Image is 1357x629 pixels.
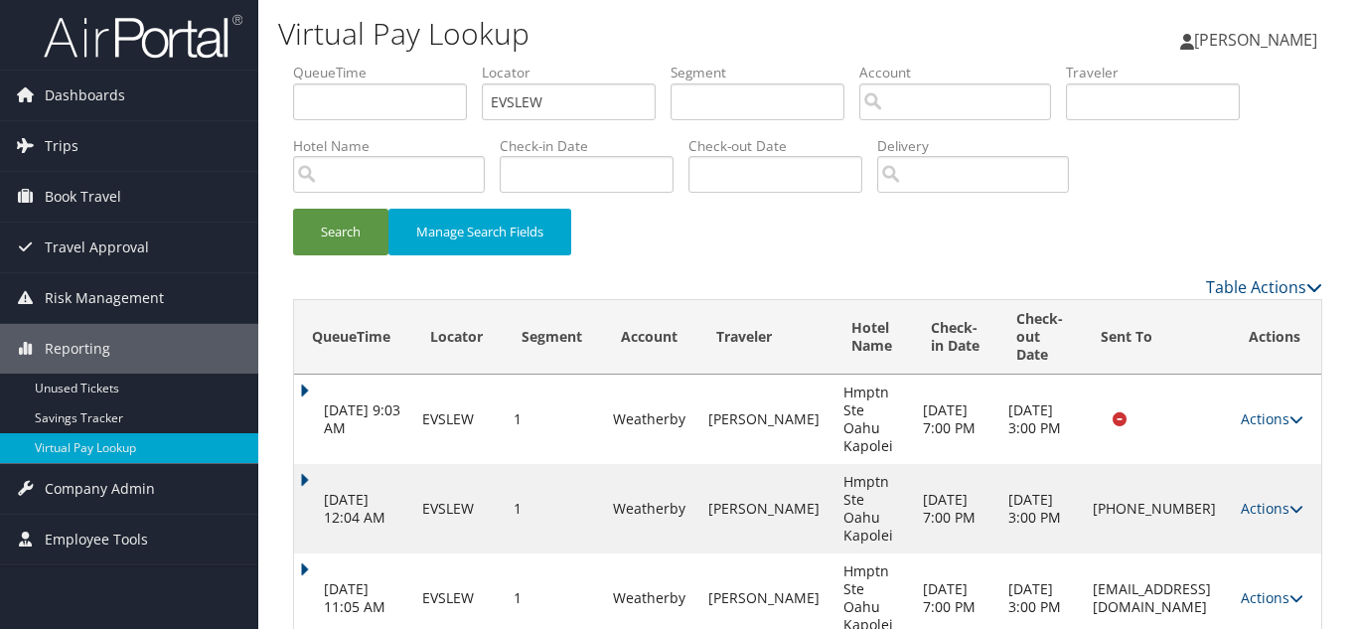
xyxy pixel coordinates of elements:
[293,209,388,255] button: Search
[877,136,1084,156] label: Delivery
[1083,464,1231,553] td: [PHONE_NUMBER]
[1231,300,1321,375] th: Actions
[698,375,833,464] td: [PERSON_NAME]
[833,375,913,464] td: Hmptn Ste Oahu Kapolei
[913,300,998,375] th: Check-in Date: activate to sort column ascending
[45,515,148,564] span: Employee Tools
[45,464,155,514] span: Company Admin
[603,375,698,464] td: Weatherby
[603,464,698,553] td: Weatherby
[833,464,913,553] td: Hmptn Ste Oahu Kapolei
[44,13,242,60] img: airportal-logo.png
[1083,300,1231,375] th: Sent To: activate to sort column ascending
[998,300,1084,375] th: Check-out Date: activate to sort column descending
[1241,409,1303,428] a: Actions
[412,300,504,375] th: Locator: activate to sort column ascending
[1066,63,1255,82] label: Traveler
[293,63,482,82] label: QueueTime
[998,375,1084,464] td: [DATE] 3:00 PM
[294,464,412,553] td: [DATE] 12:04 AM
[859,63,1066,82] label: Account
[500,136,688,156] label: Check-in Date
[1180,10,1337,70] a: [PERSON_NAME]
[1241,588,1303,607] a: Actions
[45,273,164,323] span: Risk Management
[412,375,504,464] td: EVSLEW
[1206,276,1322,298] a: Table Actions
[913,375,998,464] td: [DATE] 7:00 PM
[504,375,603,464] td: 1
[45,172,121,222] span: Book Travel
[293,136,500,156] label: Hotel Name
[388,209,571,255] button: Manage Search Fields
[412,464,504,553] td: EVSLEW
[833,300,913,375] th: Hotel Name: activate to sort column ascending
[294,300,412,375] th: QueueTime: activate to sort column ascending
[698,300,833,375] th: Traveler: activate to sort column ascending
[45,121,78,171] span: Trips
[294,375,412,464] td: [DATE] 9:03 AM
[45,223,149,272] span: Travel Approval
[998,464,1084,553] td: [DATE] 3:00 PM
[278,13,984,55] h1: Virtual Pay Lookup
[504,464,603,553] td: 1
[482,63,671,82] label: Locator
[45,324,110,374] span: Reporting
[1194,29,1317,51] span: [PERSON_NAME]
[698,464,833,553] td: [PERSON_NAME]
[671,63,859,82] label: Segment
[1241,499,1303,518] a: Actions
[504,300,603,375] th: Segment: activate to sort column ascending
[688,136,877,156] label: Check-out Date
[603,300,698,375] th: Account: activate to sort column ascending
[45,71,125,120] span: Dashboards
[913,464,998,553] td: [DATE] 7:00 PM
